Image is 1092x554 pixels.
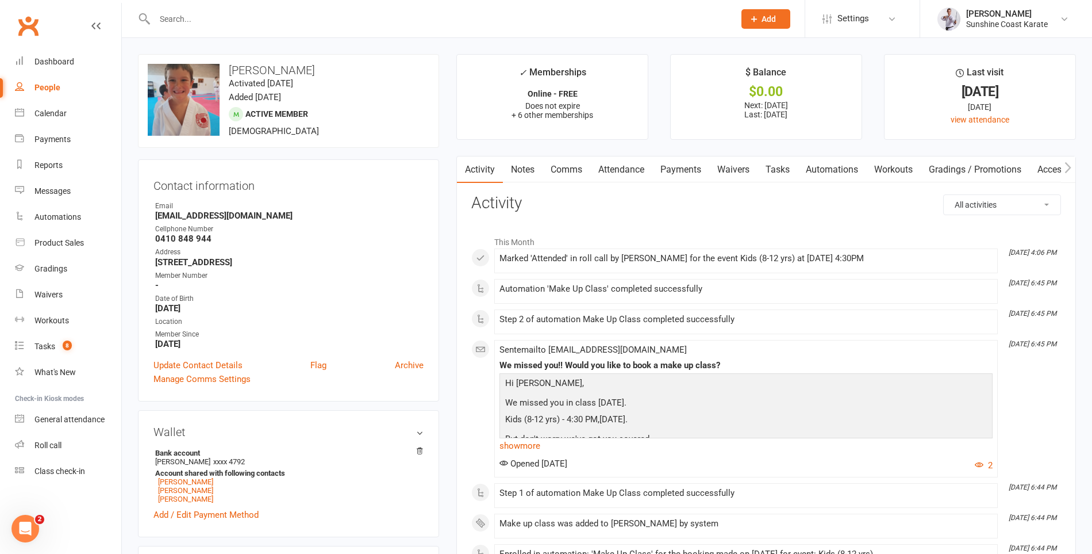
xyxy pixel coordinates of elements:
div: Waivers [34,290,63,299]
span: + 6 other memberships [512,110,593,120]
span: . [625,414,628,425]
i: ✓ [519,67,526,78]
a: [PERSON_NAME] [158,477,213,486]
div: Cellphone Number [155,224,424,235]
div: Make up class was added to [PERSON_NAME] by system [499,519,993,529]
div: [PERSON_NAME] [966,9,1048,19]
a: Tasks 8 [15,334,121,360]
a: Product Sales [15,230,121,256]
a: view attendance [951,115,1009,124]
i: [DATE] 6:45 PM [1009,279,1056,287]
div: Automation 'Make Up Class' completed successfully [499,284,993,294]
a: People [15,75,121,101]
a: Payments [652,156,709,183]
strong: [STREET_ADDRESS] [155,257,424,268]
strong: - [155,280,424,291]
h3: [PERSON_NAME] [148,64,429,77]
h3: Wallet [153,426,424,438]
span: Sent email to [EMAIL_ADDRESS][DOMAIN_NAME] [499,345,687,355]
li: This Month [471,230,1061,249]
div: Messages [34,186,71,196]
a: Add / Edit Payment Method [153,508,259,522]
strong: [DATE] [155,303,424,314]
p: Hi [PERSON_NAME] [502,376,990,393]
span: Opened [DATE] [499,459,567,469]
div: [DATE] [895,101,1065,113]
div: $ Balance [745,65,786,86]
time: Activated [DATE] [229,78,293,89]
div: Step 2 of automation Make Up Class completed successfully [499,315,993,324]
i: [DATE] 6:44 PM [1009,514,1056,522]
a: Gradings / Promotions [921,156,1029,183]
div: Location [155,316,424,327]
button: 2 [975,459,993,472]
div: Step 1 of automation Make Up Class completed successfully [499,488,993,498]
span: xxxx 4792 [213,457,245,466]
span: [DEMOGRAPHIC_DATA] [229,126,319,136]
a: Update Contact Details [153,358,243,372]
h3: Activity [471,194,1061,212]
a: Automations [15,204,121,230]
a: What's New [15,360,121,385]
p: We missed you in class [DATE]. [502,396,990,412]
a: Attendance [590,156,652,183]
div: Dashboard [34,57,74,66]
span: 8 [63,341,72,350]
strong: [EMAIL_ADDRESS][DOMAIN_NAME] [155,211,424,221]
p: Next: [DATE] Last: [DATE] [681,101,851,119]
div: Roll call [34,441,61,450]
div: Calendar [34,109,67,118]
i: [DATE] 6:44 PM [1009,483,1056,491]
span: Settings [837,6,869,32]
span: Add [762,14,776,24]
input: Search... [151,11,726,27]
div: $0.00 [681,86,851,98]
div: [DATE] [895,86,1065,98]
div: Product Sales [34,238,84,247]
div: Marked 'Attended' in roll call by [PERSON_NAME] for the event Kids (8-12 yrs) at [DATE] 4:30PM [499,254,993,263]
a: [PERSON_NAME] [158,486,213,495]
i: [DATE] 6:45 PM [1009,310,1056,318]
a: Dashboard [15,49,121,75]
a: Roll call [15,433,121,459]
a: Reports [15,152,121,178]
iframe: Intercom live chat [11,515,39,542]
div: Date of Birth [155,293,424,304]
div: Sunshine Coast Karate [966,19,1048,29]
a: Gradings [15,256,121,282]
span: Active member [245,109,308,119]
div: We missed you!! Would you like to book a make up class? [499,361,993,370]
a: Automations [798,156,866,183]
strong: Bank account [155,449,418,457]
div: Reports [34,161,63,170]
a: Waivers [709,156,758,183]
strong: Online - FREE [528,89,578,98]
div: Address [155,247,424,258]
div: Gradings [34,264,67,273]
a: Tasks [758,156,798,183]
span: , [582,378,584,388]
div: Member Since [155,329,424,340]
span: , [598,414,599,425]
button: Add [741,9,790,29]
li: [PERSON_NAME] [153,447,424,505]
a: Manage Comms Settings [153,372,251,386]
div: People [34,83,60,92]
i: [DATE] 4:06 PM [1009,249,1056,257]
strong: [DATE] [155,339,424,349]
h3: Contact information [153,175,424,192]
div: Email [155,201,424,212]
strong: 0410 848 944 [155,234,424,244]
span: Does not expire [525,101,580,110]
div: What's New [34,368,76,377]
a: [PERSON_NAME] [158,495,213,503]
div: Memberships [519,65,586,86]
strong: Account shared with following contacts [155,469,418,477]
i: [DATE] 6:44 PM [1009,544,1056,552]
a: Payments [15,127,121,152]
i: [DATE] 6:45 PM [1009,340,1056,348]
a: Workouts [15,308,121,334]
a: Workouts [866,156,921,183]
a: Class kiosk mode [15,459,121,484]
a: Waivers [15,282,121,308]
